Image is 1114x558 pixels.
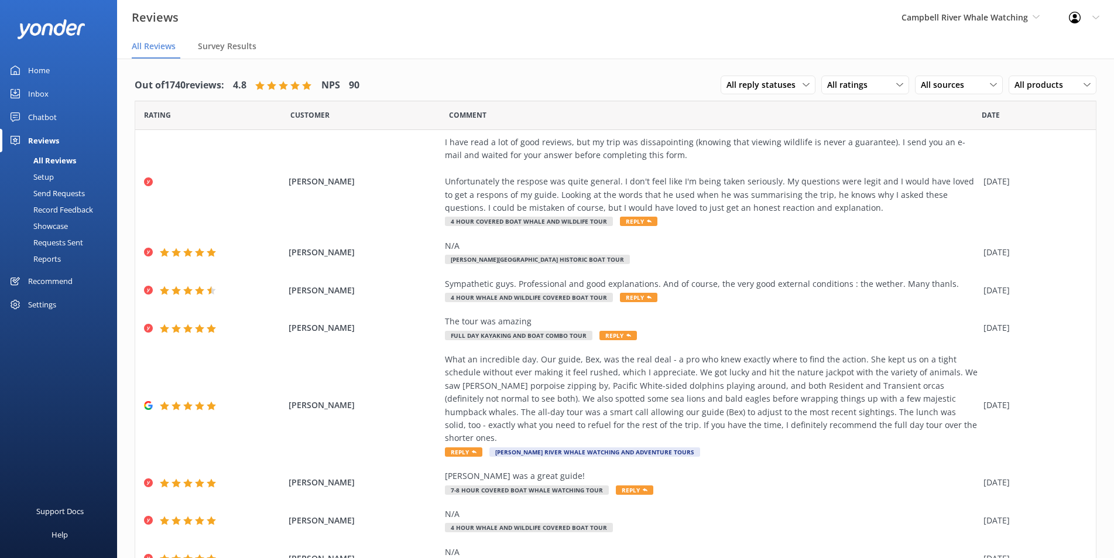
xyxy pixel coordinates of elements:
span: 4 Hour Whale and Wildlife Covered Boat Tour [445,523,613,532]
span: [PERSON_NAME][GEOGRAPHIC_DATA] Historic Boat Tour [445,255,630,264]
div: Setup [7,169,54,185]
div: Recommend [28,269,73,293]
span: [PERSON_NAME] [289,321,439,334]
h4: 4.8 [233,78,246,93]
span: [PERSON_NAME] River Whale Watching and Adventure Tours [489,447,700,457]
span: Date [290,109,330,121]
span: Survey Results [198,40,256,52]
div: Send Requests [7,185,85,201]
span: Reply [616,485,653,495]
span: [PERSON_NAME] [289,246,439,259]
div: [DATE] [983,321,1081,334]
span: All reply statuses [726,78,803,91]
span: Question [449,109,486,121]
div: I have read a lot of good reviews, but my trip was dissapointing (knowing that viewing wildlife i... [445,136,978,214]
h4: 90 [349,78,359,93]
a: Showcase [7,218,117,234]
div: [DATE] [983,476,1081,489]
div: N/A [445,508,978,521]
div: Record Feedback [7,201,93,218]
div: All Reviews [7,152,76,169]
a: Requests Sent [7,234,117,251]
div: Home [28,59,50,82]
div: What an incredible day. Our guide, Bex, was the real deal - a pro who knew exactly where to find ... [445,353,978,445]
span: Date [144,109,171,121]
span: Reply [620,293,657,302]
div: [DATE] [983,175,1081,188]
a: Reports [7,251,117,267]
div: Showcase [7,218,68,234]
span: All sources [921,78,971,91]
a: Send Requests [7,185,117,201]
div: Support Docs [36,499,84,523]
div: Settings [28,293,56,316]
div: The tour was amazing [445,315,978,328]
div: [PERSON_NAME] was a great guide! [445,470,978,482]
a: Record Feedback [7,201,117,218]
span: [PERSON_NAME] [289,476,439,489]
a: Setup [7,169,117,185]
div: Sympathetic guys. Professional and good explanations. And of course, the very good external condi... [445,278,978,290]
div: Requests Sent [7,234,83,251]
span: [PERSON_NAME] [289,399,439,412]
span: [PERSON_NAME] [289,175,439,188]
div: [DATE] [983,284,1081,297]
span: Reply [445,447,482,457]
a: All Reviews [7,152,117,169]
div: N/A [445,239,978,252]
div: Reviews [28,129,59,152]
span: 4 Hour Covered Boat Whale and Wildlife Tour [445,217,613,226]
span: Campbell River Whale Watching [902,12,1028,23]
div: [DATE] [983,399,1081,412]
div: Help [52,523,68,546]
h4: Out of 1740 reviews: [135,78,224,93]
div: [DATE] [983,514,1081,527]
div: Chatbot [28,105,57,129]
span: Full Day Kayaking and Boat Combo Tour [445,331,592,340]
h3: Reviews [132,8,179,27]
span: [PERSON_NAME] [289,514,439,527]
span: Reply [599,331,637,340]
span: Date [982,109,1000,121]
img: yonder-white-logo.png [18,19,85,39]
div: Reports [7,251,61,267]
span: [PERSON_NAME] [289,284,439,297]
span: All ratings [827,78,875,91]
span: 7-8 Hour Covered Boat Whale Watching Tour [445,485,609,495]
div: [DATE] [983,246,1081,259]
div: Inbox [28,82,49,105]
span: All Reviews [132,40,176,52]
span: Reply [620,217,657,226]
h4: NPS [321,78,340,93]
span: 4 Hour Whale and Wildlife Covered Boat Tour [445,293,613,302]
span: All products [1014,78,1070,91]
